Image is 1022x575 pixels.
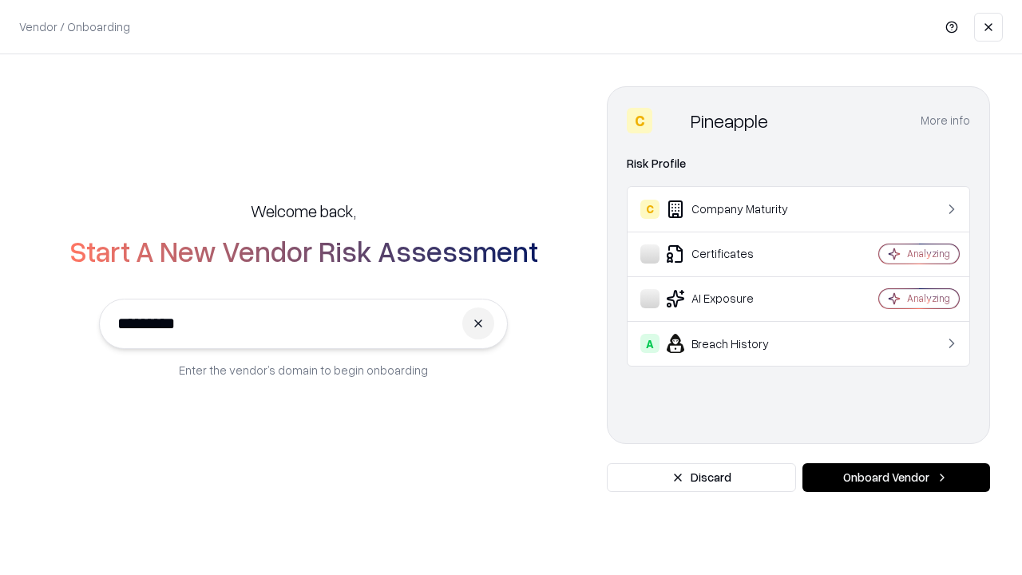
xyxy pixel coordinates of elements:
div: AI Exposure [640,289,831,308]
h2: Start A New Vendor Risk Assessment [69,235,538,267]
div: Pineapple [691,108,768,133]
div: Analyzing [907,291,950,305]
h5: Welcome back, [251,200,356,222]
img: Pineapple [659,108,684,133]
div: C [627,108,652,133]
div: Risk Profile [627,154,970,173]
div: Analyzing [907,247,950,260]
div: A [640,334,660,353]
p: Enter the vendor’s domain to begin onboarding [179,362,428,379]
div: Breach History [640,334,831,353]
button: More info [921,106,970,135]
p: Vendor / Onboarding [19,18,130,35]
div: C [640,200,660,219]
div: Certificates [640,244,831,264]
button: Discard [607,463,796,492]
div: Company Maturity [640,200,831,219]
button: Onboard Vendor [802,463,990,492]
